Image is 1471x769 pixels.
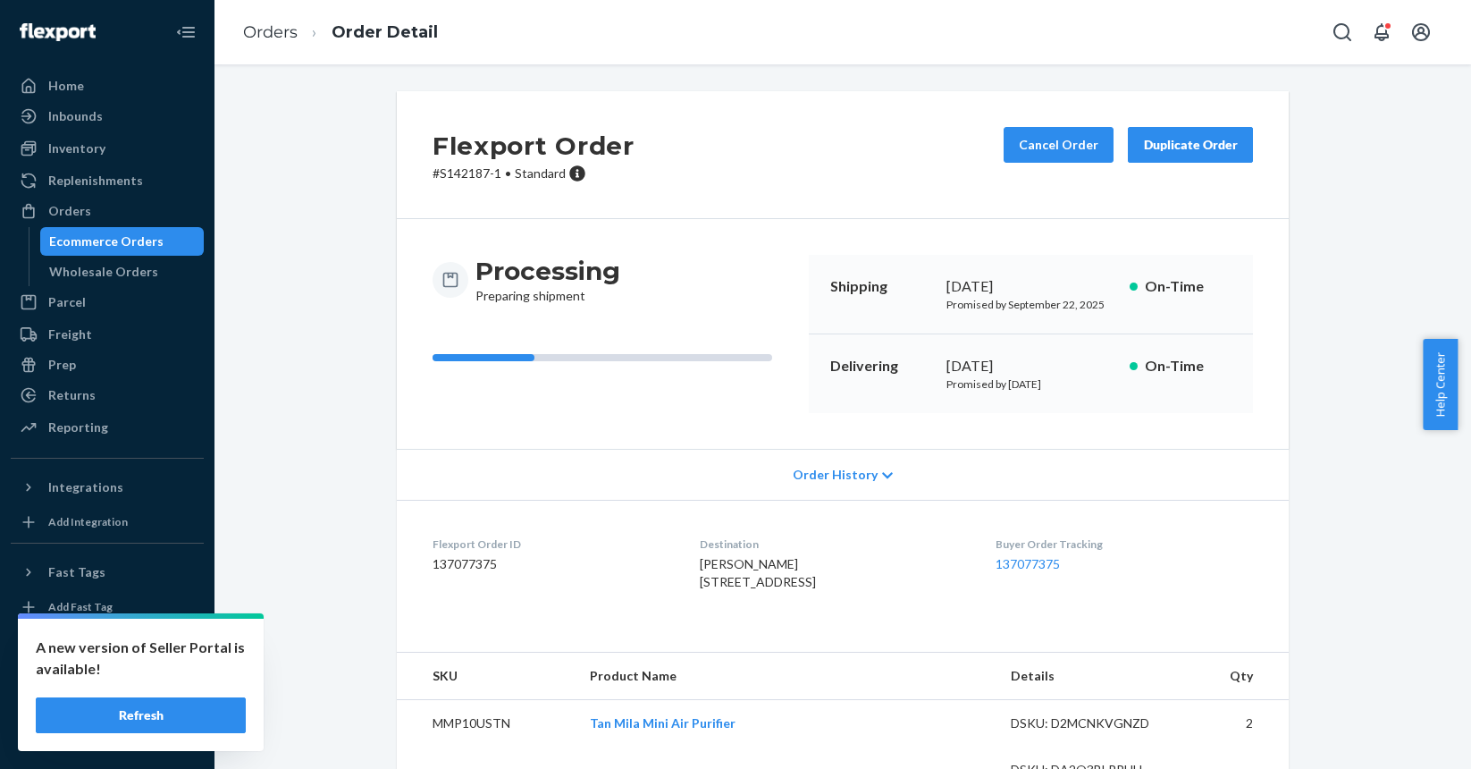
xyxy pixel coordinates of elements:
a: Inbounds [11,102,204,131]
div: Fast Tags [48,563,105,581]
span: • [505,165,511,181]
button: Give Feedback [11,719,204,748]
button: Help Center [1423,339,1458,430]
div: DSKU: D2MCNKVGNZD [1011,714,1179,732]
a: Order Detail [332,22,438,42]
div: Orders [48,202,91,220]
button: Duplicate Order [1128,127,1253,163]
p: Shipping [830,276,932,297]
button: Fast Tags [11,558,204,587]
a: Help Center [11,689,204,717]
button: Open Search Box [1324,14,1360,50]
div: Returns [48,386,96,404]
a: Ecommerce Orders [40,227,205,256]
div: Inventory [48,139,105,157]
a: 137077375 [996,556,1060,571]
div: Reporting [48,418,108,436]
a: Replenishments [11,166,204,195]
a: Home [11,72,204,100]
button: Refresh [36,697,246,733]
dt: Destination [700,537,966,552]
a: Add Integration [11,509,204,536]
a: Settings [11,628,204,656]
div: [DATE] [946,276,1115,297]
a: Orders [11,197,204,225]
dd: 137077375 [433,555,671,573]
th: SKU [397,653,576,700]
th: Product Name [576,653,996,700]
span: Standard [515,165,566,181]
h3: Processing [475,255,620,287]
a: Inventory [11,134,204,163]
div: Parcel [48,293,86,311]
div: Prep [48,356,76,374]
a: Prep [11,351,204,379]
p: # S142187-1 [433,165,635,182]
a: Tan Mila Mini Air Purifier [590,715,735,731]
p: Promised by [DATE] [946,376,1115,392]
div: Integrations [48,478,123,496]
button: Open account menu [1403,14,1439,50]
button: Integrations [11,473,204,502]
td: 2 [1193,700,1289,748]
div: Freight [48,325,92,343]
p: On-Time [1145,356,1231,376]
th: Qty [1193,653,1289,700]
div: Wholesale Orders [49,263,158,281]
div: Inbounds [48,107,103,125]
a: Returns [11,381,204,410]
a: Parcel [11,288,204,317]
td: MMP10USTN [397,700,576,748]
div: Home [48,77,84,95]
div: Replenishments [48,172,143,190]
button: Cancel Order [1004,127,1114,163]
th: Details [996,653,1193,700]
h2: Flexport Order [433,127,635,165]
p: Delivering [830,356,932,376]
button: Close Navigation [168,14,204,50]
button: Open notifications [1364,14,1400,50]
a: Orders [243,22,298,42]
a: Add Fast Tag [11,594,204,621]
p: On-Time [1145,276,1231,297]
div: Add Fast Tag [48,599,113,614]
p: A new version of Seller Portal is available! [36,637,246,680]
div: Duplicate Order [1143,136,1238,154]
ol: breadcrumbs [229,6,452,59]
dt: Flexport Order ID [433,537,671,552]
dt: Buyer Order Tracking [996,537,1253,552]
img: Flexport logo [20,23,96,41]
a: Freight [11,320,204,349]
div: Ecommerce Orders [49,232,164,250]
div: Add Integration [48,514,128,529]
p: Promised by September 22, 2025 [946,297,1115,312]
span: [PERSON_NAME] [STREET_ADDRESS] [700,556,816,589]
a: Talk to Support [11,658,204,687]
a: Wholesale Orders [40,258,205,286]
div: [DATE] [946,356,1115,376]
div: Preparing shipment [475,255,620,305]
a: Reporting [11,413,204,442]
span: Order History [793,466,878,484]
